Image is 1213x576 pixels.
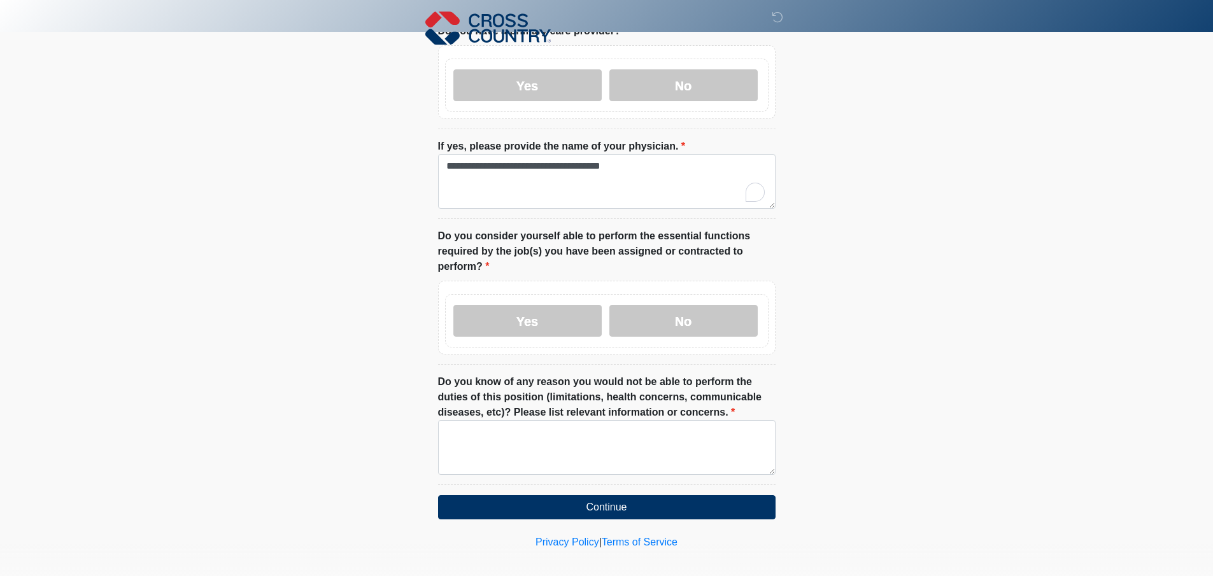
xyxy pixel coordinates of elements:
a: Terms of Service [602,537,677,547]
label: No [609,69,758,101]
label: Do you consider yourself able to perform the essential functions required by the job(s) you have ... [438,228,776,274]
a: Privacy Policy [536,537,599,547]
label: Do you know of any reason you would not be able to perform the duties of this position (limitatio... [438,374,776,420]
img: Cross Country Logo [425,10,551,46]
label: Yes [453,69,602,101]
label: Yes [453,305,602,337]
a: | [599,537,602,547]
label: No [609,305,758,337]
textarea: To enrich screen reader interactions, please activate Accessibility in Grammarly extension settings [438,154,776,209]
label: If yes, please provide the name of your physician. [438,139,686,154]
button: Continue [438,495,776,519]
